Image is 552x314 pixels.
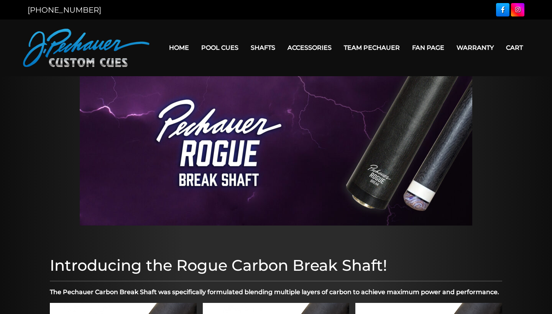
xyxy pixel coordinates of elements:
[50,288,499,296] strong: The Pechauer Carbon Break Shaft was specifically formulated blending multiple layers of carbon to...
[450,38,500,57] a: Warranty
[281,38,338,57] a: Accessories
[245,38,281,57] a: Shafts
[338,38,406,57] a: Team Pechauer
[195,38,245,57] a: Pool Cues
[500,38,529,57] a: Cart
[23,29,149,67] img: Pechauer Custom Cues
[50,256,502,275] h1: Introducing the Rogue Carbon Break Shaft!
[28,5,101,15] a: [PHONE_NUMBER]
[163,38,195,57] a: Home
[406,38,450,57] a: Fan Page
